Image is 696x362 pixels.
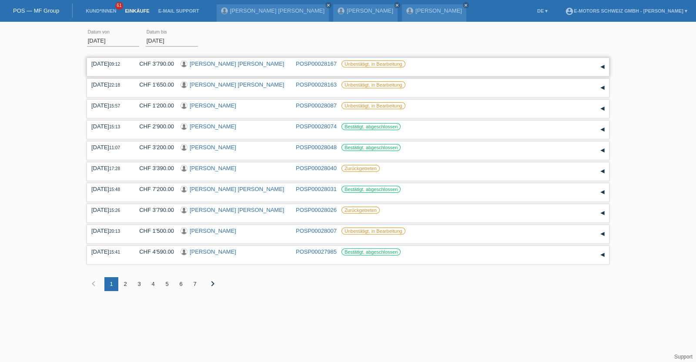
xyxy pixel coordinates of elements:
div: auf-/zuklappen [596,228,609,241]
span: 15:13 [109,124,120,129]
div: [DATE] [91,123,126,130]
a: [PERSON_NAME] [PERSON_NAME] [230,7,325,14]
div: CHF 3'790.00 [133,207,174,213]
a: Einkäufe [120,8,154,13]
div: [DATE] [91,102,126,109]
span: 20:13 [109,229,120,234]
div: CHF 3'200.00 [133,144,174,151]
a: POSP00028031 [296,186,337,192]
a: [PERSON_NAME] [190,165,236,171]
a: POSP00028074 [296,123,337,130]
div: [DATE] [91,228,126,234]
i: close [326,3,331,7]
span: 11:07 [109,145,120,150]
span: 15:26 [109,208,120,213]
a: [PERSON_NAME] [PERSON_NAME] [190,207,284,213]
div: CHF 1'500.00 [133,228,174,234]
div: 7 [188,277,202,291]
div: auf-/zuklappen [596,207,609,220]
a: [PERSON_NAME] [190,144,236,151]
a: POSP00028040 [296,165,337,171]
i: chevron_left [88,278,99,289]
span: 15:41 [109,250,120,255]
a: POSP00028087 [296,102,337,109]
div: 6 [174,277,188,291]
div: auf-/zuklappen [596,102,609,115]
a: Kund*innen [81,8,120,13]
a: account_circleE-Motors Schweiz GmbH - [PERSON_NAME] ▾ [561,8,692,13]
span: 15:48 [109,187,120,192]
div: CHF 1'650.00 [133,81,174,88]
a: POSP00028048 [296,144,337,151]
label: Zurückgetreten [341,207,380,214]
div: auf-/zuklappen [596,123,609,136]
label: Bestätigt, abgeschlossen [341,248,401,255]
div: 4 [146,277,160,291]
a: POSP00028007 [296,228,337,234]
div: 1 [104,277,118,291]
div: [DATE] [91,248,126,255]
a: POS — MF Group [13,7,59,14]
label: Bestätigt, abgeschlossen [341,123,401,130]
div: auf-/zuklappen [596,60,609,74]
span: 17:28 [109,166,120,171]
i: close [395,3,399,7]
div: CHF 3'790.00 [133,60,174,67]
a: [PERSON_NAME] [415,7,462,14]
a: E-Mail Support [154,8,204,13]
div: auf-/zuklappen [596,144,609,157]
a: DE ▾ [533,8,552,13]
a: [PERSON_NAME] [190,102,236,109]
a: close [394,2,400,8]
label: Bestätigt, abgeschlossen [341,144,401,151]
div: CHF 2'900.00 [133,123,174,130]
div: CHF 4'590.00 [133,248,174,255]
div: [DATE] [91,207,126,213]
a: [PERSON_NAME] [PERSON_NAME] [190,81,284,88]
div: auf-/zuklappen [596,248,609,261]
div: [DATE] [91,60,126,67]
div: CHF 3'390.00 [133,165,174,171]
a: [PERSON_NAME] [190,228,236,234]
div: [DATE] [91,186,126,192]
div: auf-/zuklappen [596,186,609,199]
label: Bestätigt, abgeschlossen [341,186,401,193]
a: POSP00028163 [296,81,337,88]
div: 2 [118,277,132,291]
a: [PERSON_NAME] [PERSON_NAME] [190,60,284,67]
span: 22:18 [109,83,120,87]
a: [PERSON_NAME] [347,7,393,14]
i: close [464,3,468,7]
a: [PERSON_NAME] [PERSON_NAME] [190,186,284,192]
a: close [325,2,331,8]
i: chevron_right [207,278,218,289]
div: CHF 1'200.00 [133,102,174,109]
span: 15:57 [109,104,120,108]
a: POSP00028026 [296,207,337,213]
a: Support [674,354,693,360]
label: Unbestätigt, in Bearbeitung [341,228,405,235]
span: 61 [115,2,123,10]
a: close [463,2,469,8]
a: [PERSON_NAME] [190,123,236,130]
label: Unbestätigt, in Bearbeitung [341,81,405,88]
div: [DATE] [91,144,126,151]
a: POSP00028167 [296,60,337,67]
label: Unbestätigt, in Bearbeitung [341,102,405,109]
label: Zurückgetreten [341,165,380,172]
label: Unbestätigt, in Bearbeitung [341,60,405,67]
div: [DATE] [91,165,126,171]
a: [PERSON_NAME] [190,248,236,255]
div: CHF 7'200.00 [133,186,174,192]
i: account_circle [565,7,574,16]
span: 09:12 [109,62,120,67]
div: 3 [132,277,146,291]
div: [DATE] [91,81,126,88]
div: 5 [160,277,174,291]
div: auf-/zuklappen [596,81,609,94]
div: auf-/zuklappen [596,165,609,178]
a: POSP00027985 [296,248,337,255]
